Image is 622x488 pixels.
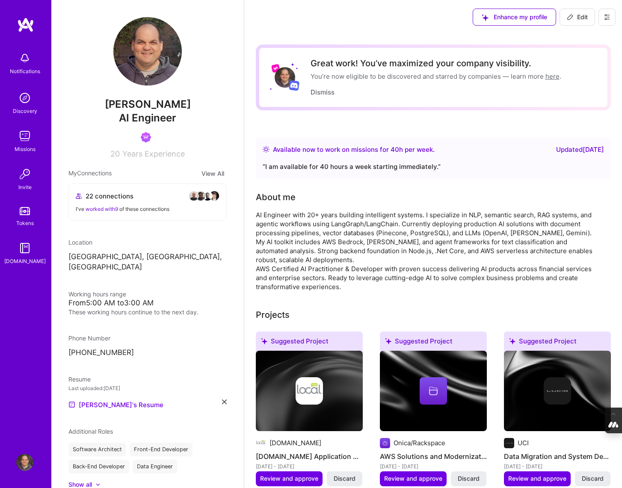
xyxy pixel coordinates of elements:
[16,89,33,106] img: discovery
[380,451,487,462] h4: AWS Solutions and Modernization
[68,290,126,298] span: Working hours range
[545,72,560,80] a: here
[380,462,487,471] div: [DATE] - [DATE]
[384,474,442,483] span: Review and approve
[504,331,611,354] div: Suggested Project
[68,428,113,435] span: Additional Roles
[482,13,547,21] span: Enhance my profile
[14,454,36,471] a: User Avatar
[86,206,118,212] span: worked with 9
[256,308,290,321] div: Projects
[68,460,129,473] div: Back-End Developer
[68,384,227,393] div: Last uploaded: [DATE]
[273,145,435,155] div: Available now to work on missions for h per week .
[263,146,270,153] img: Availability
[256,351,363,431] img: cover
[270,438,321,447] div: [DOMAIN_NAME]
[4,257,46,266] div: [DOMAIN_NAME]
[567,13,588,21] span: Edit
[68,348,227,358] p: [PHONE_NUMBER]
[256,191,296,204] div: About me
[256,331,363,354] div: Suggested Project
[256,210,598,291] div: AI Engineer with 20+ years building intelligent systems. I specialize in NLP, semantic search, RA...
[16,454,33,471] img: User Avatar
[504,451,611,462] h4: Data Migration and System Design
[10,67,40,76] div: Notifications
[582,474,604,483] span: Discard
[76,193,82,199] i: icon Collaborator
[68,238,227,247] div: Location
[189,191,199,201] img: avatar
[202,191,213,201] img: avatar
[68,399,163,410] a: [PERSON_NAME]'s Resume
[509,338,515,344] i: icon SuggestedTeams
[76,204,219,213] div: I've of these connections
[311,72,561,81] div: You’re now eligible to be discovered and starred by companies — learn more .
[296,377,323,405] img: Company logo
[195,191,206,201] img: avatar
[199,169,227,178] button: View All
[113,17,182,86] img: User Avatar
[504,471,571,486] button: Review and approve
[560,9,595,26] button: Edit
[130,443,193,456] div: Front-End Developer
[380,438,390,448] img: Company logo
[394,438,445,447] div: Onica/Rackspace
[68,308,227,316] div: These working hours continue to the next day.
[16,127,33,145] img: teamwork
[222,399,227,404] i: icon Close
[575,471,610,486] button: Discard
[122,149,185,158] span: Years Experience
[289,80,299,91] img: Discord logo
[256,471,323,486] button: Review and approve
[13,106,37,115] div: Discovery
[68,169,112,178] span: My Connections
[504,462,611,471] div: [DATE] - [DATE]
[556,145,604,155] div: Updated [DATE]
[119,112,176,124] span: AI Engineer
[68,443,126,456] div: Software Architect
[518,438,529,447] div: UCI
[311,88,335,97] button: Dismiss
[275,67,295,88] img: User Avatar
[133,460,177,473] div: Data Engineer
[385,338,391,344] i: icon SuggestedTeams
[458,474,480,483] span: Discard
[16,240,33,257] img: guide book
[271,64,280,73] img: Lyft logo
[110,149,120,158] span: 20
[504,438,514,448] img: Company logo
[544,377,571,405] img: Company logo
[380,351,487,431] img: cover
[482,14,489,21] i: icon SuggestedTeams
[380,331,487,354] div: Suggested Project
[327,471,362,486] button: Discard
[260,474,318,483] span: Review and approve
[256,462,363,471] div: [DATE] - [DATE]
[16,219,34,228] div: Tokens
[86,192,133,201] span: 22 connections
[263,162,604,172] div: “ I am available for 40 hours a week starting immediately. ”
[18,183,32,192] div: Invite
[141,132,151,142] img: Been on Mission
[68,98,227,111] span: [PERSON_NAME]
[68,376,91,383] span: Resume
[256,451,363,462] h4: [DOMAIN_NAME] Application Development
[504,351,611,431] img: cover
[17,17,34,33] img: logo
[209,191,219,201] img: avatar
[68,183,227,221] button: 22 connectionsavataravataravataravatarI've worked with9 of these connections
[68,252,227,272] p: [GEOGRAPHIC_DATA], [GEOGRAPHIC_DATA], [GEOGRAPHIC_DATA]
[334,474,355,483] span: Discard
[68,334,110,342] span: Phone Number
[256,438,266,448] img: Company logo
[68,401,75,408] img: Resume
[391,145,399,154] span: 40
[16,50,33,67] img: bell
[16,166,33,183] img: Invite
[473,9,556,26] button: Enhance my profile
[261,338,267,344] i: icon SuggestedTeams
[15,145,36,154] div: Missions
[380,471,447,486] button: Review and approve
[20,207,30,215] img: tokens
